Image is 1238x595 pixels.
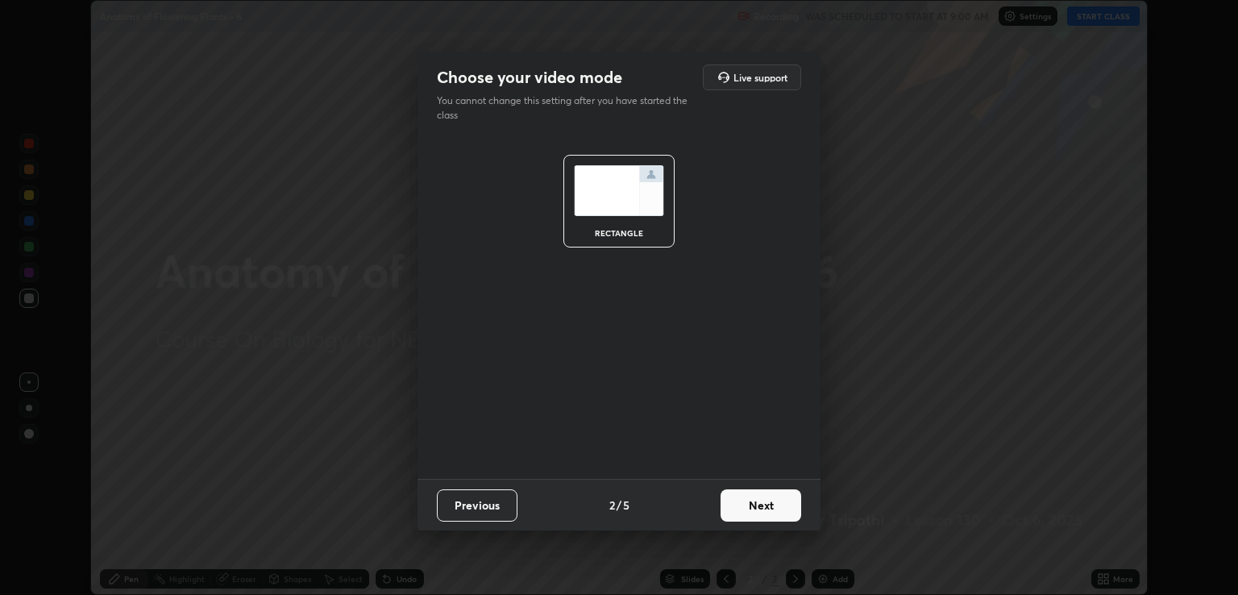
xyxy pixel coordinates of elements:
h4: 2 [609,497,615,514]
button: Previous [437,489,517,522]
div: rectangle [587,229,651,237]
h4: / [617,497,621,514]
h2: Choose your video mode [437,67,622,88]
p: You cannot change this setting after you have started the class [437,94,698,123]
button: Next [721,489,801,522]
h4: 5 [623,497,629,514]
h5: Live support [733,73,787,82]
img: normalScreenIcon.ae25ed63.svg [574,165,664,216]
